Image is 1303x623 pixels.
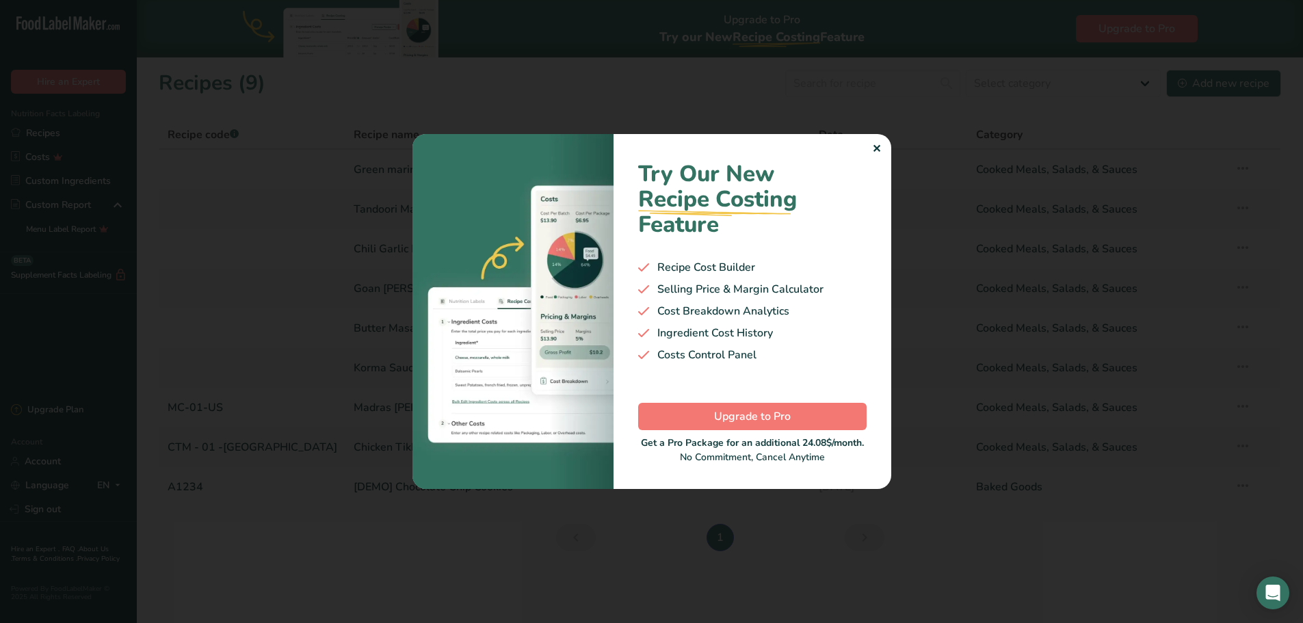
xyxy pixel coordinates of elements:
div: ✕ [872,141,881,157]
span: Recipe Costing [638,184,797,215]
div: Costs Control Panel [638,347,867,363]
div: No Commitment, Cancel Anytime [638,436,867,464]
div: Recipe Cost Builder [638,259,867,276]
img: costing-image-1.bb94421.webp [412,134,614,488]
span: Upgrade to Pro [714,408,791,425]
div: Ingredient Cost History [638,325,867,341]
div: Open Intercom Messenger [1256,576,1289,609]
div: Selling Price & Margin Calculator [638,281,867,297]
div: Cost Breakdown Analytics [638,303,867,319]
h1: Try Our New Feature [638,161,867,237]
button: Upgrade to Pro [638,403,867,430]
div: Get a Pro Package for an additional 24.08$/month. [638,436,867,450]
